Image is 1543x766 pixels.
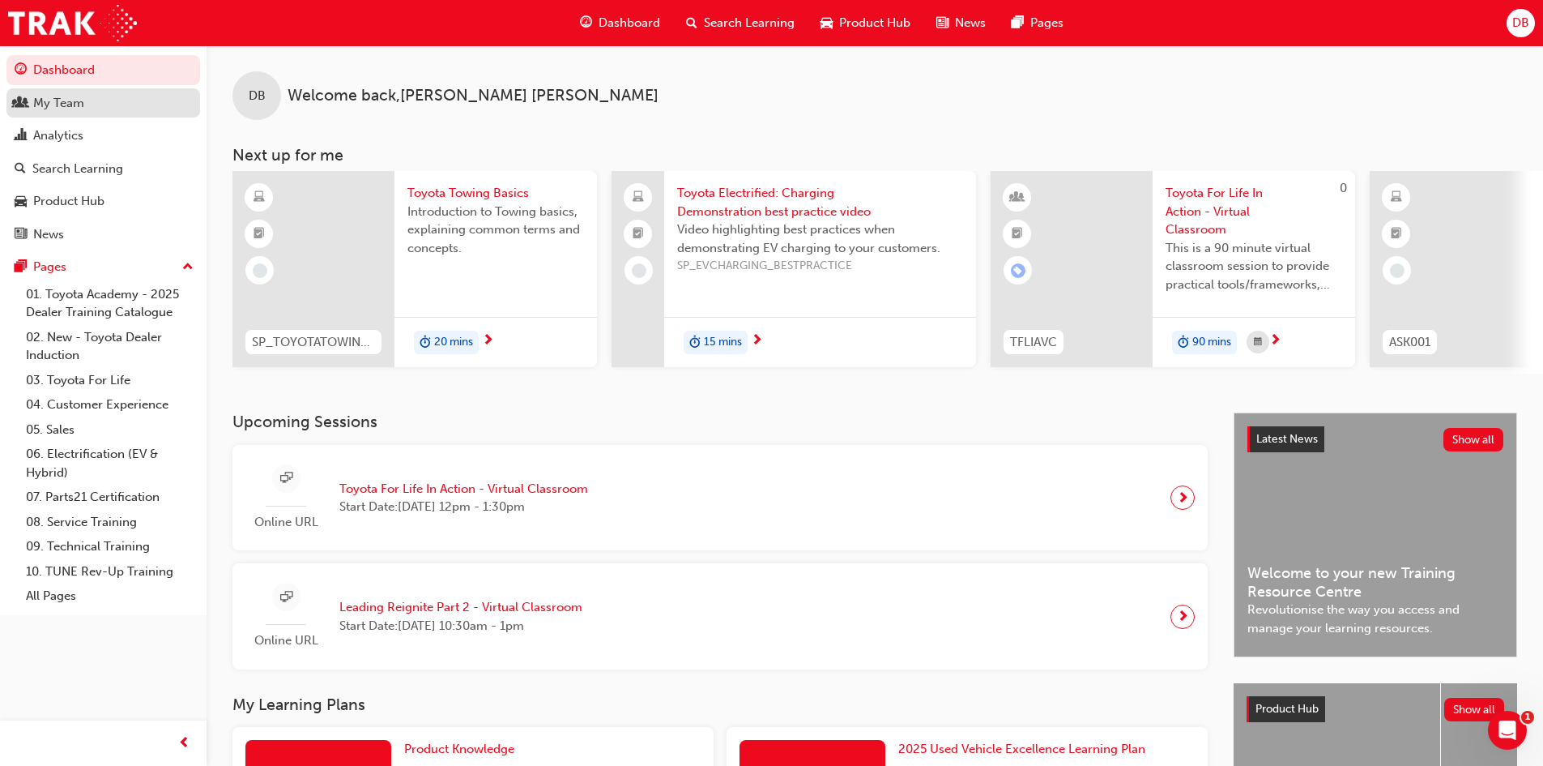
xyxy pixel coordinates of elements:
a: 09. Technical Training [19,534,200,559]
a: News [6,220,200,250]
span: duration-icon [1178,332,1189,353]
span: calendar-icon [1254,332,1262,353]
a: Search Learning [6,154,200,184]
span: ASK001 [1389,333,1430,352]
a: news-iconNews [923,6,999,40]
span: Start Date: [DATE] 12pm - 1:30pm [339,498,588,516]
span: Leading Reignite Part 2 - Virtual Classroom [339,598,582,617]
span: Toyota For Life In Action - Virtual Classroom [339,480,588,499]
span: learningRecordVerb_ENROLL-icon [1011,263,1025,278]
a: Online URLLeading Reignite Part 2 - Virtual ClassroomStart Date:[DATE] 10:30am - 1pm [245,576,1195,657]
a: search-iconSearch Learning [673,6,808,40]
span: chart-icon [15,129,27,143]
span: guage-icon [15,63,27,78]
a: guage-iconDashboard [567,6,673,40]
span: Online URL [245,631,326,650]
span: pages-icon [1012,13,1024,33]
span: news-icon [15,228,27,242]
div: My Team [33,94,84,113]
a: 02. New - Toyota Dealer Induction [19,325,200,368]
span: Welcome to your new Training Resource Centre [1247,564,1503,601]
div: Search Learning [32,160,123,178]
button: Show all [1443,428,1504,451]
span: 0 [1340,181,1347,195]
a: car-iconProduct Hub [808,6,923,40]
a: Product Hub [6,186,200,216]
a: Dashboard [6,55,200,85]
span: DB [249,87,266,105]
a: 04. Customer Experience [19,392,200,417]
span: Dashboard [599,14,660,32]
button: Pages [6,252,200,282]
a: 2025 Used Vehicle Excellence Learning Plan [898,740,1152,759]
span: next-icon [482,334,494,349]
h3: Upcoming Sessions [232,413,1208,431]
span: 1 [1521,711,1534,724]
span: Video highlighting best practices when demonstrating EV charging to your customers. [677,220,963,257]
span: Online URL [245,513,326,532]
span: learningResourceType_ELEARNING-icon [254,187,265,208]
span: booktick-icon [1391,224,1402,245]
span: TFLIAVC [1010,333,1057,352]
span: 90 mins [1192,333,1231,352]
a: Product HubShow all [1247,696,1504,722]
span: learningResourceType_ELEARNING-icon [1391,187,1402,208]
div: Product Hub [33,192,104,211]
span: Latest News [1256,432,1318,446]
span: learningRecordVerb_NONE-icon [632,263,646,278]
span: learningRecordVerb_NONE-icon [1390,263,1404,278]
button: DashboardMy TeamAnalyticsSearch LearningProduct HubNews [6,52,200,252]
span: sessionType_ONLINE_URL-icon [280,469,292,489]
button: Show all [1444,698,1505,721]
span: booktick-icon [633,224,644,245]
span: Introduction to Towing basics, explaining common terms and concepts. [407,203,584,258]
span: booktick-icon [254,224,265,245]
span: up-icon [182,257,194,278]
a: 10. TUNE Rev-Up Training [19,559,200,584]
div: News [33,225,64,244]
span: Product Hub [839,14,910,32]
span: news-icon [936,13,948,33]
img: Trak [8,5,137,41]
span: car-icon [15,195,27,209]
a: SP_TOYOTATOWING_0424Toyota Towing BasicsIntroduction to Towing basics, explaining common terms an... [232,171,597,367]
span: 2025 Used Vehicle Excellence Learning Plan [898,742,1145,756]
span: laptop-icon [633,187,644,208]
a: My Team [6,88,200,118]
span: Welcome back , [PERSON_NAME] [PERSON_NAME] [288,87,659,105]
span: News [955,14,986,32]
button: DB [1507,9,1535,37]
span: Revolutionise the way you access and manage your learning resources. [1247,601,1503,637]
a: Toyota Electrified: Charging Demonstration best practice videoVideo highlighting best practices w... [612,171,976,367]
span: next-icon [1269,334,1281,349]
span: Search Learning [704,14,795,32]
span: search-icon [686,13,697,33]
a: pages-iconPages [999,6,1076,40]
span: Start Date: [DATE] 10:30am - 1pm [339,617,582,635]
span: Product Hub [1255,702,1319,716]
span: DB [1512,14,1529,32]
span: next-icon [751,334,763,349]
a: 01. Toyota Academy - 2025 Dealer Training Catalogue [19,282,200,325]
span: pages-icon [15,260,27,275]
span: learningRecordVerb_NONE-icon [253,263,267,278]
span: duration-icon [689,332,701,353]
span: booktick-icon [1012,224,1023,245]
div: Analytics [33,126,83,145]
span: 20 mins [434,333,473,352]
iframe: Intercom live chat [1488,711,1527,750]
a: All Pages [19,584,200,609]
span: duration-icon [420,332,431,353]
a: Latest NewsShow allWelcome to your new Training Resource CentreRevolutionise the way you access a... [1234,413,1517,657]
a: 08. Service Training [19,510,200,535]
a: Online URLToyota For Life In Action - Virtual ClassroomStart Date:[DATE] 12pm - 1:30pm [245,458,1195,538]
span: 15 mins [704,333,742,352]
span: This is a 90 minute virtual classroom session to provide practical tools/frameworks, behaviours a... [1166,239,1342,294]
span: Toyota For Life In Action - Virtual Classroom [1166,184,1342,239]
span: Toyota Electrified: Charging Demonstration best practice video [677,184,963,220]
span: SP_TOYOTATOWING_0424 [252,333,375,352]
a: 06. Electrification (EV & Hybrid) [19,442,200,485]
a: Product Knowledge [404,740,521,759]
span: Toyota Towing Basics [407,184,584,203]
